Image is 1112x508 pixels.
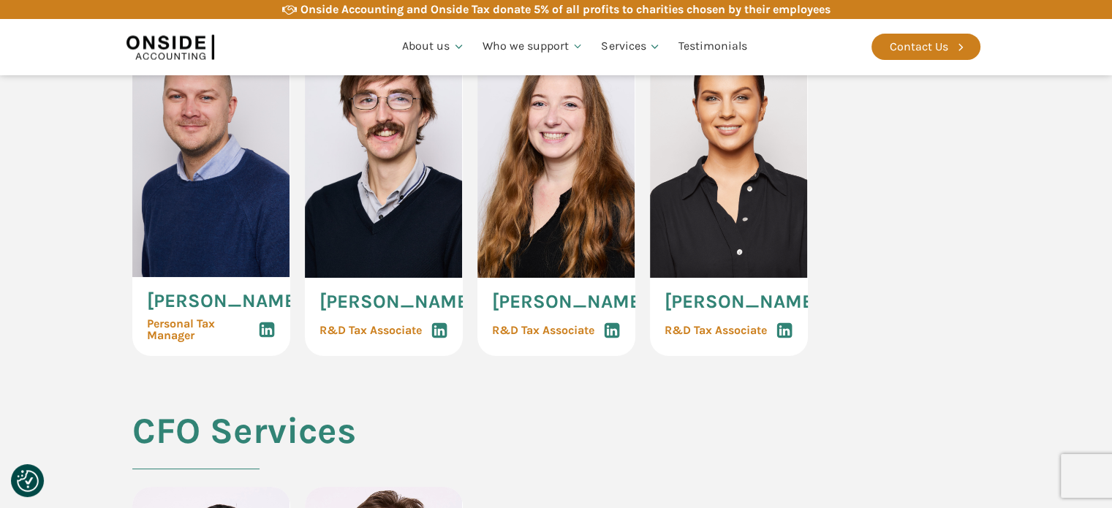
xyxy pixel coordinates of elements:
span: Personal Tax Manager [147,318,258,341]
a: Who we support [474,22,593,72]
a: About us [393,22,474,72]
span: [PERSON_NAME] [147,292,302,311]
a: Contact Us [871,34,980,60]
span: [PERSON_NAME] [665,292,820,311]
span: R&D Tax Associate [665,325,767,336]
h2: CFO Services [132,411,356,487]
img: Revisit consent button [17,470,39,492]
a: Services [592,22,670,72]
button: Consent Preferences [17,470,39,492]
span: [PERSON_NAME] [319,292,474,311]
span: [PERSON_NAME] [492,292,647,311]
div: Contact Us [890,37,948,56]
img: Onside Accounting [126,30,214,64]
a: Testimonials [670,22,756,72]
span: R&D Tax Associate [492,325,594,336]
span: R&D Tax Associate [319,325,422,336]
